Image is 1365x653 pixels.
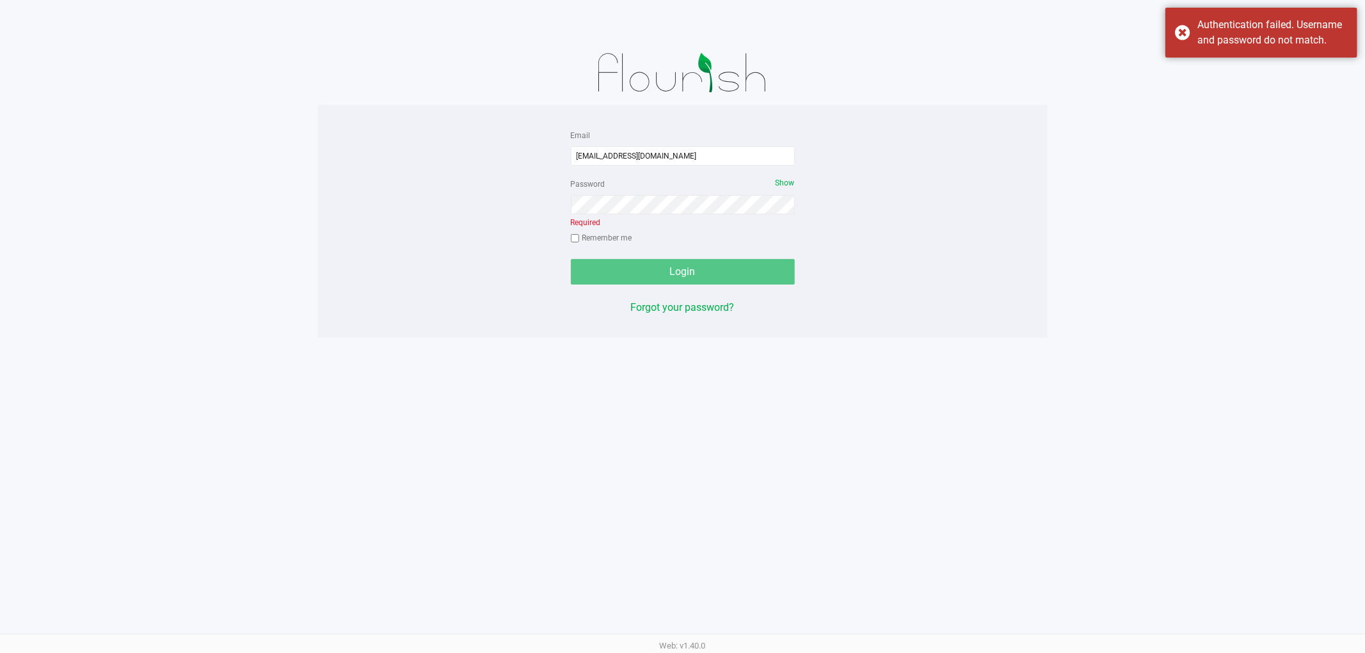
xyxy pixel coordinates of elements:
label: Password [571,178,605,190]
input: Remember me [571,234,580,243]
button: Forgot your password? [631,300,735,315]
label: Remember me [571,232,632,244]
div: Authentication failed. Username and password do not match. [1197,17,1348,48]
label: Email [571,130,591,141]
span: Web: v1.40.0 [660,641,706,650]
span: Required [571,218,601,227]
span: Show [776,178,795,187]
